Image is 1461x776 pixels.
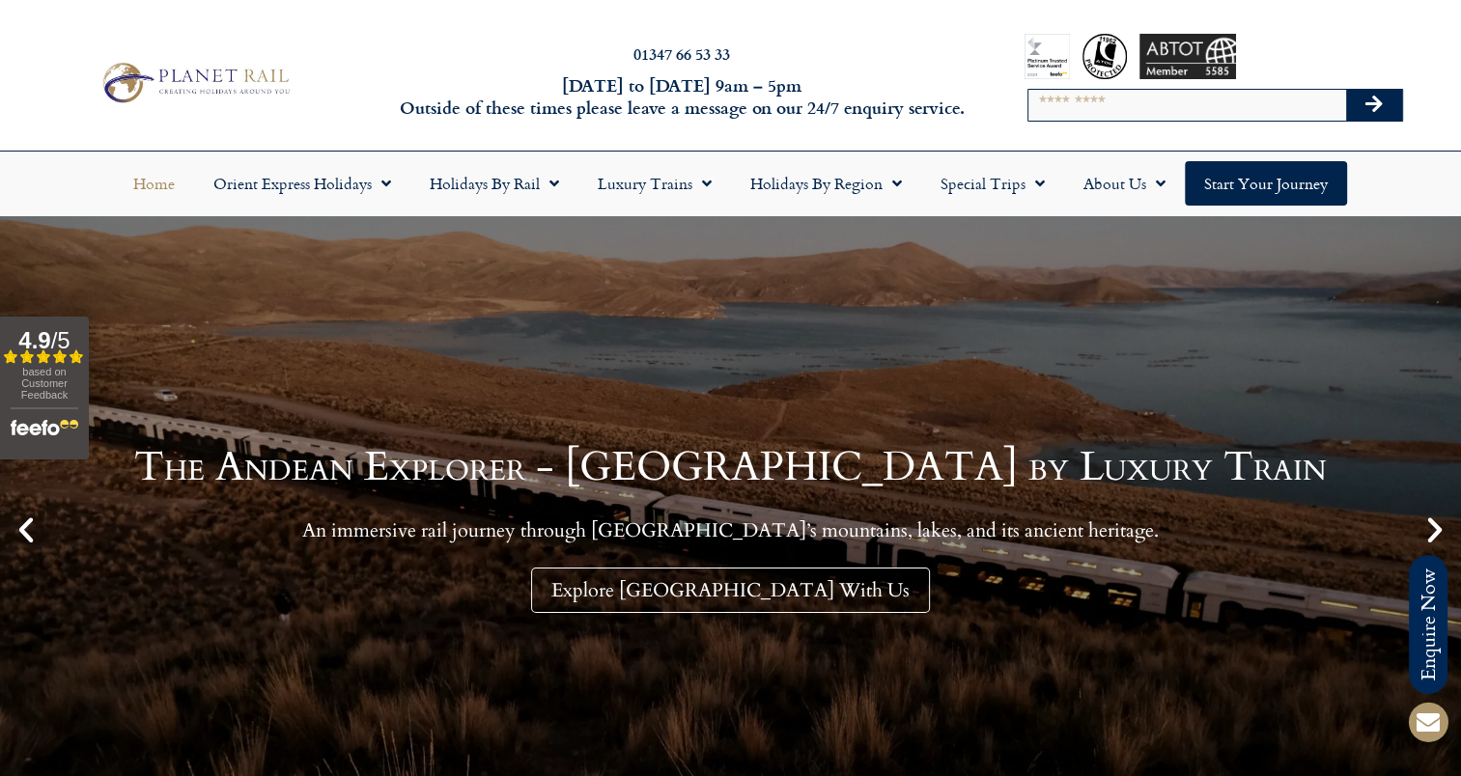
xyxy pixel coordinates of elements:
[10,513,42,546] div: Previous slide
[114,161,194,206] a: Home
[731,161,921,206] a: Holidays by Region
[134,518,1327,542] p: An immersive rail journey through [GEOGRAPHIC_DATA]’s mountains, lakes, and its ancient heritage.
[633,42,730,65] a: 01347 66 53 33
[531,568,930,613] a: Explore [GEOGRAPHIC_DATA] With Us
[10,161,1451,206] nav: Menu
[1064,161,1185,206] a: About Us
[410,161,578,206] a: Holidays by Rail
[1346,90,1402,121] button: Search
[95,58,295,107] img: Planet Rail Train Holidays Logo
[394,74,969,120] h6: [DATE] to [DATE] 9am – 5pm Outside of these times please leave a message on our 24/7 enquiry serv...
[921,161,1064,206] a: Special Trips
[1419,513,1451,546] div: Next slide
[194,161,410,206] a: Orient Express Holidays
[134,447,1327,487] h1: The Andean Explorer - [GEOGRAPHIC_DATA] by Luxury Train
[1185,161,1347,206] a: Start your Journey
[578,161,731,206] a: Luxury Trains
